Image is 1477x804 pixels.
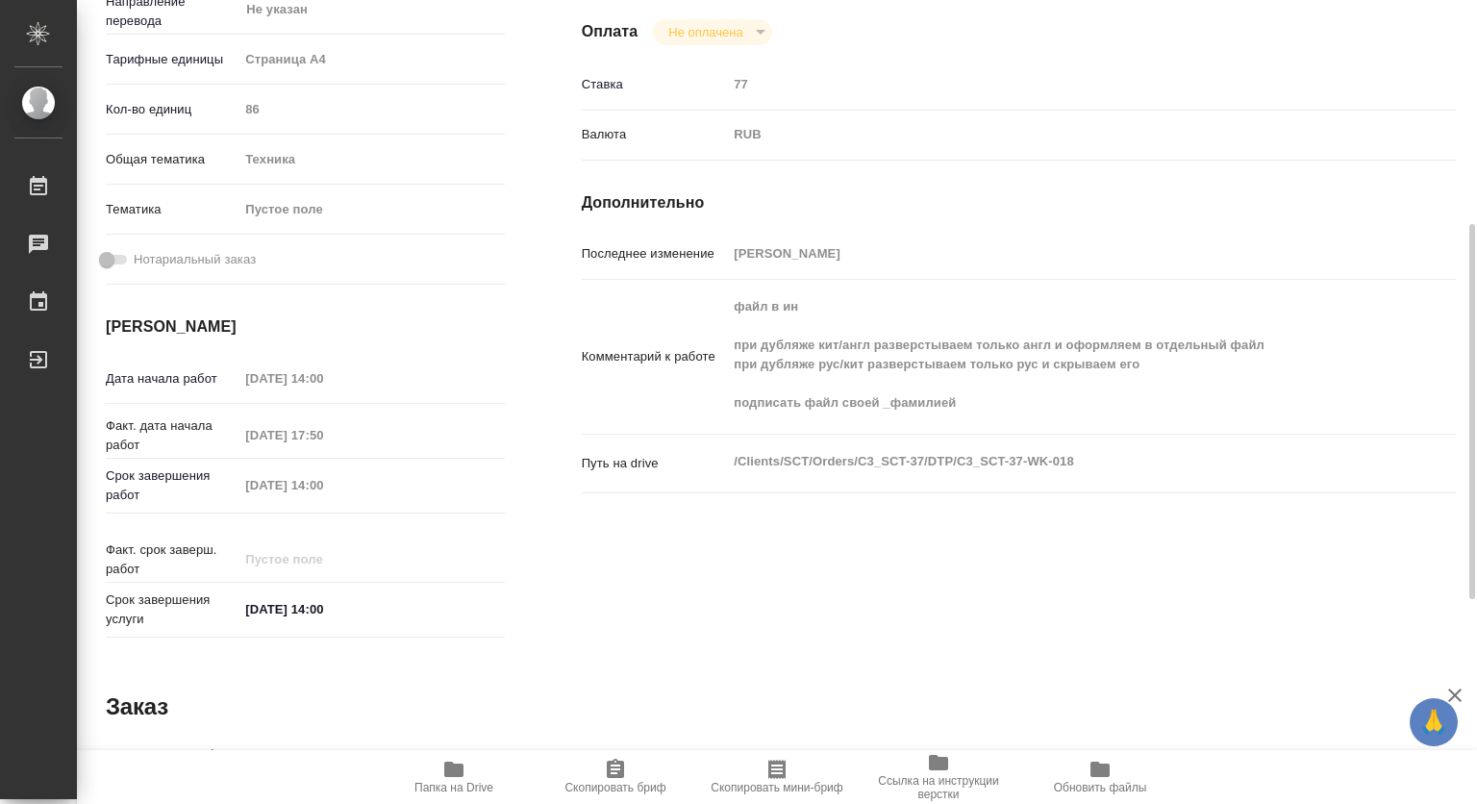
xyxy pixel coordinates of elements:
h4: Дополнительно [582,745,1456,768]
div: Пустое поле [238,193,504,226]
p: Путь на drive [582,454,728,473]
p: Последнее изменение [582,244,728,264]
input: Пустое поле [238,471,407,499]
span: Скопировать мини-бриф [711,781,842,794]
div: Не оплачена [653,19,771,45]
p: Тематика [106,200,238,219]
span: Папка на Drive [414,781,493,794]
span: Ссылка на инструкции верстки [869,774,1008,801]
p: Комментарий к работе [582,347,728,366]
input: Пустое поле [238,421,407,449]
h4: [PERSON_NAME] [106,315,505,339]
button: 🙏 [1410,698,1458,746]
span: 🙏 [1417,702,1450,742]
input: Пустое поле [727,70,1383,98]
p: Факт. срок заверш. работ [106,540,238,579]
div: Техника [238,143,504,176]
p: Общая тематика [106,150,238,169]
h4: Основная информация [106,745,505,768]
button: Ссылка на инструкции верстки [858,750,1019,804]
h4: Дополнительно [582,191,1456,214]
button: Обновить файлы [1019,750,1181,804]
span: Нотариальный заказ [134,250,256,269]
input: Пустое поле [238,545,407,573]
textarea: файл в ин при дубляже кит/англ разверстываем только англ и оформляем в отдельный файл при дубляже... [727,290,1383,419]
input: ✎ Введи что-нибудь [238,595,407,623]
textarea: /Clients/SCT/Orders/C3_SCT-37/DTP/C3_SCT-37-WK-018 [727,445,1383,478]
h2: Заказ [106,691,168,722]
p: Ставка [582,75,728,94]
input: Пустое поле [238,95,504,123]
div: Пустое поле [245,200,481,219]
div: RUB [727,118,1383,151]
p: Кол-во единиц [106,100,238,119]
button: Скопировать мини-бриф [696,750,858,804]
p: Срок завершения услуги [106,590,238,629]
h4: Оплата [582,20,638,43]
p: Дата начала работ [106,369,238,389]
button: Папка на Drive [373,750,535,804]
p: Тарифные единицы [106,50,238,69]
span: Обновить файлы [1054,781,1147,794]
input: Пустое поле [727,239,1383,267]
div: Страница А4 [238,43,504,76]
p: Валюта [582,125,728,144]
button: Не оплачена [663,24,748,40]
button: Скопировать бриф [535,750,696,804]
span: Скопировать бриф [564,781,665,794]
p: Факт. дата начала работ [106,416,238,455]
p: Срок завершения работ [106,466,238,505]
input: Пустое поле [238,364,407,392]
